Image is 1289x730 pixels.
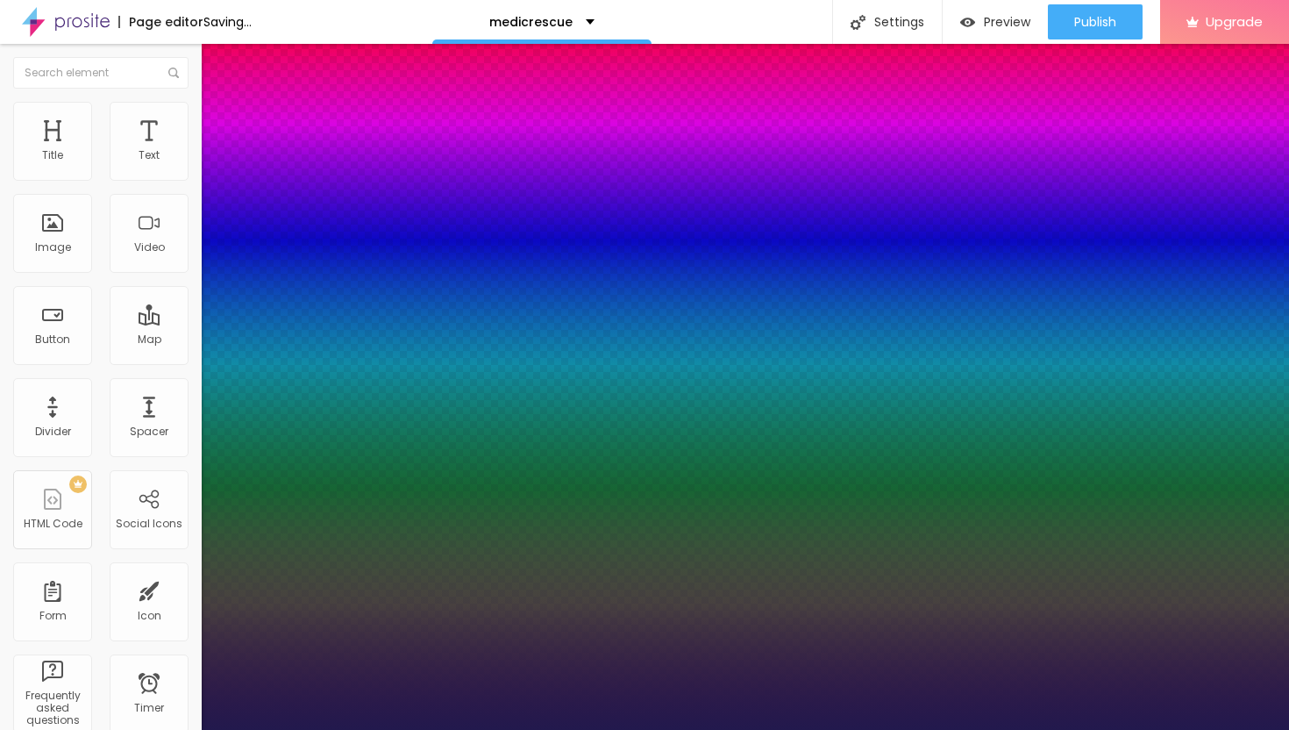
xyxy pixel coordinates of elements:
img: Icone [851,15,865,30]
span: Preview [984,15,1030,29]
div: HTML Code [24,518,82,530]
div: Title [42,149,63,161]
input: Search element [13,57,189,89]
span: Publish [1074,15,1116,29]
img: view-1.svg [960,15,975,30]
div: Button [35,333,70,346]
p: medicrescue [489,16,573,28]
div: Spacer [130,426,168,438]
div: Social Icons [116,518,182,530]
div: Form [39,610,67,622]
div: Image [35,241,71,254]
div: Timer [134,702,164,714]
div: Divider [35,426,71,438]
div: Frequently asked questions [18,690,87,727]
button: Preview [943,4,1048,39]
button: Publish [1048,4,1143,39]
img: Icone [168,68,179,78]
div: Video [134,241,165,254]
div: Map [138,333,161,346]
div: Text [139,149,160,161]
span: Upgrade [1206,14,1263,29]
div: Saving... [203,16,252,28]
div: Icon [138,610,161,622]
div: Page editor [118,16,203,28]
